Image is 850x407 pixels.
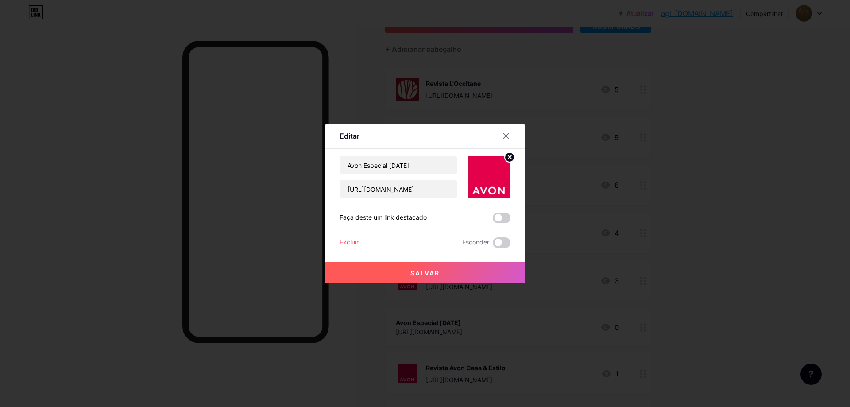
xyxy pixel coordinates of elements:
img: link_miniatura [468,156,510,198]
button: Salvar [325,262,525,283]
font: Excluir [340,238,359,246]
input: Título [340,156,457,174]
font: Faça deste um link destacado [340,213,427,221]
font: Salvar [410,269,440,277]
font: Editar [340,132,359,140]
font: Esconder [462,238,489,246]
input: URL [340,180,457,198]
